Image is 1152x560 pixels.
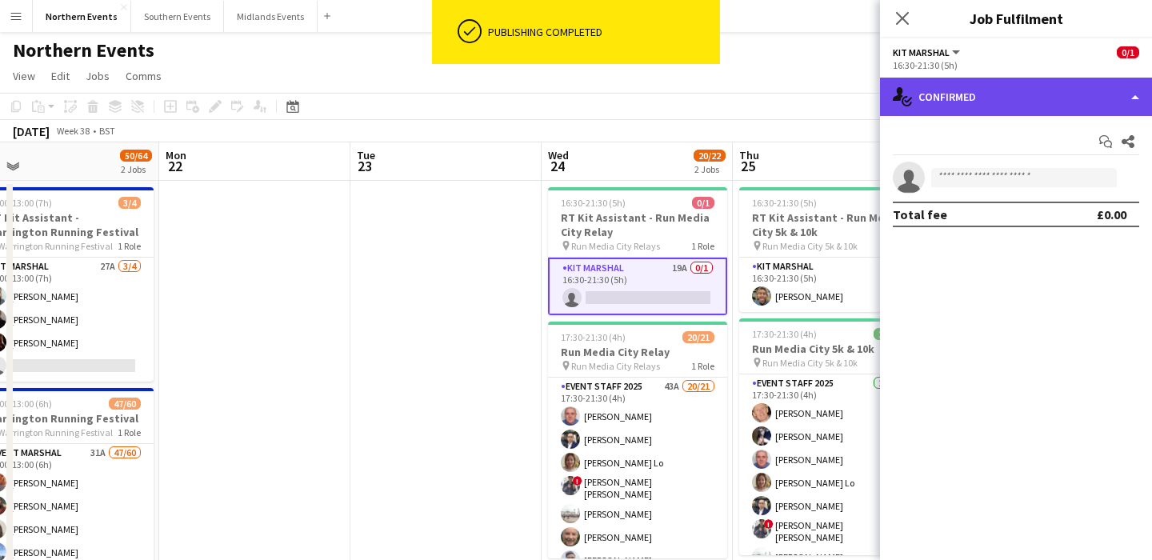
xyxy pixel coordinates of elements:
[880,78,1152,116] div: Confirmed
[120,150,152,162] span: 50/64
[739,342,918,356] h3: Run Media City 5k & 10k
[118,240,141,252] span: 1 Role
[762,357,858,369] span: Run Media City 5k & 10k
[764,519,774,529] span: !
[546,157,569,175] span: 24
[548,258,727,315] app-card-role: Kit Marshal19A0/116:30-21:30 (5h)
[548,322,727,558] app-job-card: 17:30-21:30 (4h)20/21Run Media City Relay Run Media City Relays1 RoleEvent Staff 202543A20/2117:3...
[126,69,162,83] span: Comms
[118,426,141,438] span: 1 Role
[893,59,1139,71] div: 16:30-21:30 (5h)
[571,360,660,372] span: Run Media City Relays
[119,66,168,86] a: Comms
[893,46,950,58] span: Kit Marshal
[739,187,918,312] app-job-card: 16:30-21:30 (5h)1/1RT Kit Assistant - Run Media City 5k & 10k Run Media City 5k & 10k1 RoleKit Ma...
[739,318,918,555] app-job-card: 17:30-21:30 (4h)22/22Run Media City 5k & 10k Run Media City 5k & 10k1 RoleEvent Staff 202522/2217...
[51,69,70,83] span: Edit
[762,240,858,252] span: Run Media City 5k & 10k
[121,163,151,175] div: 2 Jobs
[548,187,727,315] app-job-card: 16:30-21:30 (5h)0/1RT Kit Assistant - Run Media City Relay Run Media City Relays1 RoleKit Marshal...
[691,240,714,252] span: 1 Role
[548,345,727,359] h3: Run Media City Relay
[571,240,660,252] span: Run Media City Relays
[131,1,224,32] button: Southern Events
[109,398,141,410] span: 47/60
[692,197,714,209] span: 0/1
[561,331,626,343] span: 17:30-21:30 (4h)
[548,210,727,239] h3: RT Kit Assistant - Run Media City Relay
[13,123,50,139] div: [DATE]
[573,476,582,486] span: !
[1117,46,1139,58] span: 0/1
[79,66,116,86] a: Jobs
[45,66,76,86] a: Edit
[874,328,906,340] span: 22/22
[694,163,725,175] div: 2 Jobs
[739,148,759,162] span: Thu
[561,197,626,209] span: 16:30-21:30 (5h)
[694,150,726,162] span: 20/22
[893,206,947,222] div: Total fee
[893,46,962,58] button: Kit Marshal
[224,1,318,32] button: Midlands Events
[691,360,714,372] span: 1 Role
[737,157,759,175] span: 25
[739,210,918,239] h3: RT Kit Assistant - Run Media City 5k & 10k
[6,66,42,86] a: View
[752,328,817,340] span: 17:30-21:30 (4h)
[1097,206,1126,222] div: £0.00
[357,148,375,162] span: Tue
[163,157,186,175] span: 22
[739,258,918,312] app-card-role: Kit Marshal1/116:30-21:30 (5h)[PERSON_NAME]
[53,125,93,137] span: Week 38
[548,148,569,162] span: Wed
[99,125,115,137] div: BST
[488,25,714,39] div: Publishing completed
[880,8,1152,29] h3: Job Fulfilment
[33,1,131,32] button: Northern Events
[752,197,817,209] span: 16:30-21:30 (5h)
[13,69,35,83] span: View
[166,148,186,162] span: Mon
[118,197,141,209] span: 3/4
[86,69,110,83] span: Jobs
[354,157,375,175] span: 23
[13,38,154,62] h1: Northern Events
[682,331,714,343] span: 20/21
